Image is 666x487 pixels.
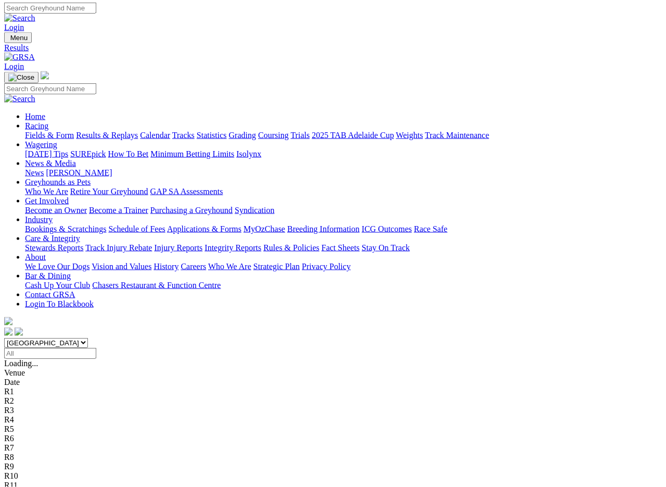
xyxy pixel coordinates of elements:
a: We Love Our Dogs [25,262,89,271]
div: Wagering [25,149,662,159]
a: MyOzChase [244,224,285,233]
div: Greyhounds as Pets [25,187,662,196]
div: About [25,262,662,271]
img: facebook.svg [4,328,12,336]
a: Who We Are [208,262,251,271]
a: Calendar [140,131,170,140]
a: Isolynx [236,149,261,158]
a: How To Bet [108,149,149,158]
a: [DATE] Tips [25,149,68,158]
a: Coursing [258,131,289,140]
a: History [153,262,178,271]
a: Login [4,23,24,32]
a: Retire Your Greyhound [70,187,148,196]
a: Syndication [235,206,274,215]
a: Chasers Restaurant & Function Centre [92,281,221,290]
a: Stay On Track [362,243,409,252]
a: Login [4,62,24,71]
a: Bar & Dining [25,271,71,280]
a: Integrity Reports [204,243,261,252]
a: Rules & Policies [263,243,319,252]
div: Care & Integrity [25,243,662,253]
a: Tracks [172,131,195,140]
a: GAP SA Assessments [150,187,223,196]
a: 2025 TAB Adelaide Cup [312,131,394,140]
a: Results [4,43,662,53]
span: Loading... [4,359,38,368]
div: R10 [4,471,662,481]
a: Login To Blackbook [25,299,94,308]
a: Strategic Plan [253,262,300,271]
div: Industry [25,224,662,234]
input: Search [4,3,96,14]
a: Race Safe [414,224,447,233]
div: R3 [4,406,662,415]
a: Trials [290,131,310,140]
div: News & Media [25,168,662,178]
a: Become an Owner [25,206,87,215]
a: [PERSON_NAME] [46,168,112,177]
a: Statistics [197,131,227,140]
a: About [25,253,46,261]
div: R8 [4,453,662,462]
input: Search [4,83,96,94]
div: R6 [4,434,662,443]
a: Bookings & Scratchings [25,224,106,233]
img: logo-grsa-white.png [41,71,49,80]
a: News & Media [25,159,76,168]
img: logo-grsa-white.png [4,317,12,326]
a: Vision and Values [92,262,151,271]
a: Track Injury Rebate [85,243,152,252]
input: Select date [4,348,96,359]
div: Racing [25,131,662,140]
a: Wagering [25,140,57,149]
a: Grading [229,131,256,140]
div: Get Involved [25,206,662,215]
a: Privacy Policy [302,262,351,271]
img: twitter.svg [15,328,23,336]
a: Breeding Information [287,224,360,233]
button: Toggle navigation [4,72,39,83]
a: Get Involved [25,196,69,205]
a: Who We Are [25,187,68,196]
div: Date [4,378,662,387]
img: GRSA [4,53,35,62]
div: R5 [4,424,662,434]
div: Venue [4,368,662,378]
a: Results & Replays [76,131,138,140]
a: Fact Sheets [322,243,360,252]
a: Track Maintenance [425,131,489,140]
div: R9 [4,462,662,471]
a: Weights [396,131,423,140]
a: Minimum Betting Limits [150,149,234,158]
a: Racing [25,121,48,130]
a: SUREpick [70,149,106,158]
div: R1 [4,387,662,396]
a: Stewards Reports [25,243,83,252]
div: Bar & Dining [25,281,662,290]
button: Toggle navigation [4,32,32,43]
a: Care & Integrity [25,234,80,243]
a: News [25,168,44,177]
div: R2 [4,396,662,406]
img: Search [4,94,35,104]
a: Applications & Forms [167,224,241,233]
a: Cash Up Your Club [25,281,90,290]
a: Contact GRSA [25,290,75,299]
img: Search [4,14,35,23]
img: Close [8,73,34,82]
a: Home [25,112,45,121]
a: Injury Reports [154,243,202,252]
a: Fields & Form [25,131,74,140]
a: Schedule of Fees [108,224,165,233]
a: Become a Trainer [89,206,148,215]
a: Greyhounds as Pets [25,178,91,186]
a: Purchasing a Greyhound [150,206,233,215]
div: R4 [4,415,662,424]
span: Menu [10,34,28,42]
a: ICG Outcomes [362,224,412,233]
a: Industry [25,215,53,224]
div: R7 [4,443,662,453]
a: Careers [181,262,206,271]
